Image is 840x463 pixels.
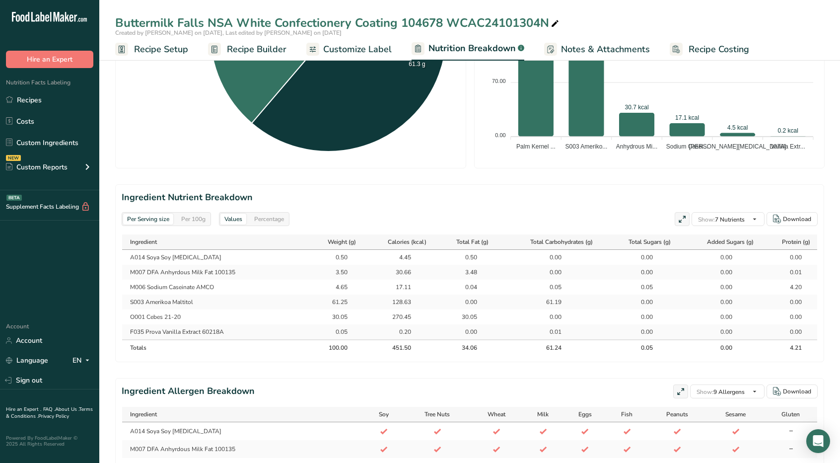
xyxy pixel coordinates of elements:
[386,253,411,262] div: 4.45
[707,268,732,277] div: 0.00
[452,343,477,352] div: 34.06
[565,143,608,150] tspan: S003 Ameriko...
[122,309,307,324] td: O001 Cebes 21-20
[777,298,802,307] div: 0.00
[6,195,22,201] div: BETA
[629,237,671,246] span: Total Sugars (g)
[628,268,653,277] div: 0.00
[707,343,732,352] div: 0.00
[122,339,307,355] th: Totals
[666,143,708,150] tspan: Sodium Casei...
[771,143,805,150] tspan: Vanilla Extr...
[323,312,348,321] div: 30.05
[386,327,411,336] div: 0.20
[386,312,411,321] div: 270.45
[767,385,818,398] button: Download
[122,324,307,339] td: F035 Prova Vanilla Extract 60218A
[628,312,653,321] div: 0.00
[670,38,749,61] a: Recipe Costing
[6,162,68,172] div: Custom Reports
[177,214,210,225] div: Per 100g
[783,387,811,396] div: Download
[6,155,21,161] div: NEW
[72,355,93,367] div: EN
[323,43,392,56] span: Customize Label
[561,43,650,56] span: Notes & Attachments
[689,143,786,150] tspan: [PERSON_NAME][MEDICAL_DATA]
[537,327,561,336] div: 0.01
[6,406,41,413] a: Hire an Expert .
[537,343,561,352] div: 61.24
[250,214,288,225] div: Percentage
[690,385,765,398] button: Show:9 Allergens
[388,237,426,246] span: Calories (kcal)
[379,410,389,419] span: Soy
[38,413,69,420] a: Privacy Policy
[386,298,411,307] div: 128.63
[697,388,745,396] span: 9 Allergens
[6,51,93,68] button: Hire an Expert
[323,253,348,262] div: 0.50
[777,327,802,336] div: 0.00
[621,410,632,419] span: Fish
[43,406,55,413] a: FAQ .
[692,212,765,226] button: Show:7 Nutrients
[725,410,746,419] span: Sesame
[323,298,348,307] div: 61.25
[697,388,713,396] span: Show:
[122,265,307,280] td: M007 DFA Anhyrdous Milk Fat 100135
[130,237,157,246] span: Ingredient
[122,440,363,458] td: M007 DFA Anhyrdous Milk Fat 100135
[328,237,356,246] span: Weight (g)
[488,410,505,419] span: Wheat
[452,312,477,321] div: 30.05
[452,268,477,277] div: 3.48
[777,268,802,277] div: 0.01
[386,343,411,352] div: 451.50
[6,406,93,420] a: Terms & Conditions .
[6,435,93,447] div: Powered By FoodLabelMaker © 2025 All Rights Reserved
[616,143,657,150] tspan: Anhydrous Mi...
[698,216,715,224] span: Show:
[777,253,802,262] div: 0.00
[628,253,653,262] div: 0.00
[323,327,348,336] div: 0.05
[115,38,188,61] a: Recipe Setup
[698,216,745,224] span: 7 Nutrients
[452,327,477,336] div: 0.00
[492,78,506,84] tspan: 70.00
[537,283,561,292] div: 0.05
[628,283,653,292] div: 0.05
[123,214,173,225] div: Per Serving size
[530,237,593,246] span: Total Carbohydrates (g)
[306,38,392,61] a: Customize Label
[767,212,818,226] button: Download
[227,43,286,56] span: Recipe Builder
[220,214,246,225] div: Values
[537,410,549,419] span: Milk
[806,429,830,453] div: Open Intercom Messenger
[578,410,592,419] span: Eggs
[115,29,342,37] span: Created by [PERSON_NAME] on [DATE], Last edited by [PERSON_NAME] on [DATE]
[130,410,157,419] span: Ingredient
[782,237,810,246] span: Protein (g)
[777,343,802,352] div: 4.21
[122,385,255,398] h2: Ingredient Allergen Breakdown
[122,422,363,440] td: A014 Soya Soy [MEDICAL_DATA]
[424,410,450,419] span: Tree Nuts
[707,298,732,307] div: 0.00
[323,343,348,352] div: 100.00
[783,215,811,224] div: Download
[452,253,477,262] div: 0.50
[544,38,650,61] a: Notes & Attachments
[122,250,307,265] td: A014 Soya Soy [MEDICAL_DATA]
[707,327,732,336] div: 0.00
[115,14,561,32] div: Buttermilk Falls NSA White Confectionery Coating 104678 WCAC24101304N
[628,327,653,336] div: 0.00
[537,298,561,307] div: 61.19
[777,283,802,292] div: 4.20
[707,283,732,292] div: 0.00
[386,283,411,292] div: 17.11
[537,268,561,277] div: 0.00
[386,268,411,277] div: 30.66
